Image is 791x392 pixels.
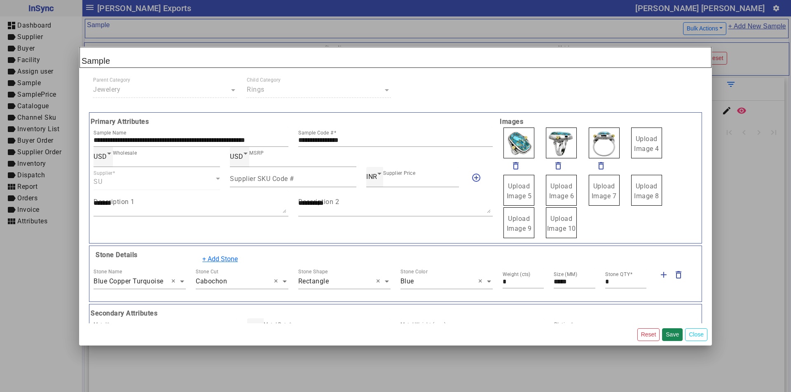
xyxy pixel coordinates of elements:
[471,173,481,183] mat-icon: add_circle_outline
[605,271,630,277] mat-label: Stone QTY
[637,328,660,341] button: Reset
[94,170,113,176] mat-label: Supplier
[94,153,107,160] span: USD
[549,182,574,200] span: Upload Image 6
[230,174,294,182] mat-label: Supplier SKU Code #
[249,150,264,156] mat-label: MSRP
[94,197,135,205] mat-label: Description 1
[592,182,617,200] span: Upload Image 7
[554,271,578,277] mat-label: Size (MM)
[546,128,577,158] img: eadf9a8c-059d-47ca-9cba-77b551c54754
[507,182,532,200] span: Upload Image 5
[366,173,377,181] span: INR
[197,251,243,267] button: + Add Stone
[94,130,126,136] mat-label: Sample Name
[94,268,122,275] div: Stone Name
[503,128,534,158] img: 9cd55a77-50b2-48a2-98f7-6ffadb843e1d
[554,322,571,327] mat-label: Plating
[247,77,281,84] div: Child Category
[498,117,702,127] b: Images
[553,161,563,171] mat-icon: delete_outline
[89,117,498,127] b: Primary Attributes
[503,271,531,277] mat-label: Weight (cts)
[298,197,339,205] mat-label: Description 2
[634,182,659,200] span: Upload Image 8
[274,276,281,286] span: Clear all
[171,276,178,286] span: Clear all
[298,130,334,136] mat-label: Sample Code #
[94,251,138,259] b: Stone Details
[507,215,532,232] span: Upload Image 9
[298,268,328,275] div: Stone Shape
[113,150,137,156] mat-label: Wholesale
[94,322,107,327] mat-label: Metal
[674,270,683,280] mat-icon: delete_outline
[196,268,218,275] div: Stone Cut
[547,215,576,232] span: Upload Image 10
[596,161,606,171] mat-icon: delete_outline
[589,128,620,158] img: 8247d85f-a6cf-487f-b7ab-6d6589899760
[264,322,289,327] mat-label: Metal Rate
[376,276,383,286] span: Clear all
[230,153,243,160] span: USD
[662,328,683,341] button: Save
[634,135,659,153] span: Upload Image 4
[478,276,485,286] span: Clear all
[659,270,669,280] mat-icon: add
[93,77,130,84] div: Parent Category
[383,170,415,176] mat-label: Supplier Price
[89,308,702,318] b: Secondary Attributes
[685,328,707,341] button: Close
[400,322,446,327] mat-label: Metal Weight (gms)
[511,161,521,171] mat-icon: delete_outline
[400,268,428,275] div: Stone Color
[80,47,711,68] h2: Sample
